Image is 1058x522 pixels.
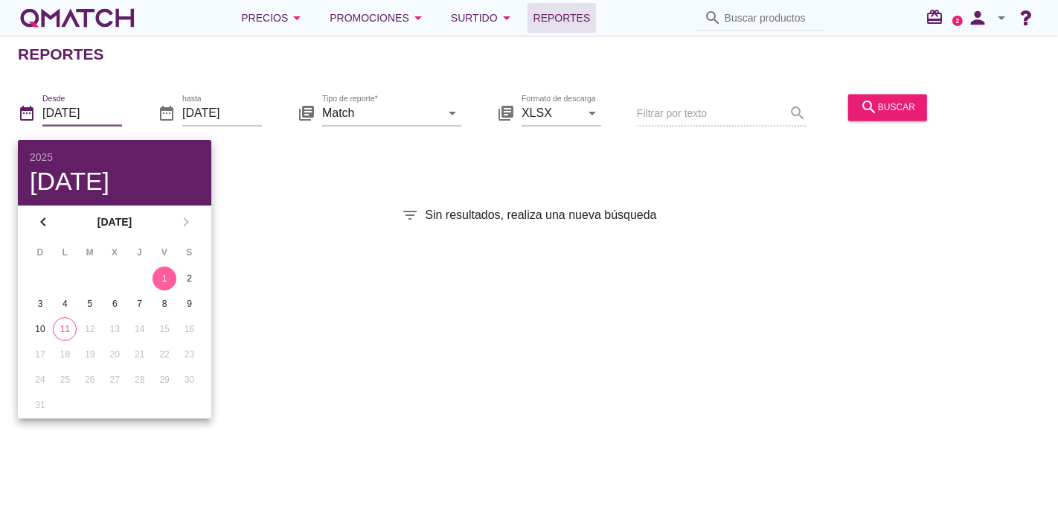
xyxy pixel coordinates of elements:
[993,9,1010,27] i: arrow_drop_down
[103,240,126,265] th: X
[439,3,528,33] button: Surtido
[18,3,137,33] a: white-qmatch-logo
[18,104,36,122] i: date_range
[28,322,52,336] div: 10
[30,152,199,162] div: 2025
[18,42,104,66] h2: Reportes
[330,9,427,27] div: Promociones
[54,322,76,336] div: 11
[28,297,52,311] div: 3
[298,104,315,122] i: library_books
[182,101,262,125] input: hasta
[53,292,77,316] button: 4
[522,101,580,125] input: Formato de descarga
[153,297,176,311] div: 8
[497,104,515,122] i: library_books
[178,272,202,285] div: 2
[848,94,927,121] button: buscar
[28,240,51,265] th: D
[926,8,949,26] i: redeem
[78,292,102,316] button: 5
[30,168,199,194] div: [DATE]
[53,240,76,265] th: L
[103,297,126,311] div: 6
[241,9,306,27] div: Precios
[153,267,176,290] button: 1
[451,9,516,27] div: Surtido
[318,3,439,33] button: Promociones
[963,7,993,28] i: person
[860,98,878,116] i: search
[34,213,52,231] i: chevron_left
[178,297,202,311] div: 9
[153,240,176,265] th: V
[322,101,440,125] input: Tipo de reporte*
[725,6,815,30] input: Buscar productos
[178,240,201,265] th: S
[528,3,597,33] a: Reportes
[28,292,52,316] button: 3
[28,317,52,341] button: 10
[425,206,656,224] span: Sin resultados, realiza una nueva búsqueda
[158,104,176,122] i: date_range
[53,317,77,341] button: 11
[153,292,176,316] button: 8
[178,267,202,290] button: 2
[78,240,101,265] th: M
[443,104,461,122] i: arrow_drop_down
[288,9,306,27] i: arrow_drop_down
[153,272,176,285] div: 1
[103,292,126,316] button: 6
[401,206,419,224] i: filter_list
[57,214,173,230] strong: [DATE]
[409,9,427,27] i: arrow_drop_down
[229,3,318,33] button: Precios
[704,9,722,27] i: search
[42,101,122,125] input: Desde
[53,297,77,311] div: 4
[952,16,963,26] a: 2
[128,292,152,316] button: 7
[533,9,591,27] span: Reportes
[583,104,601,122] i: arrow_drop_down
[128,297,152,311] div: 7
[498,9,516,27] i: arrow_drop_down
[128,240,151,265] th: J
[178,292,202,316] button: 9
[78,297,102,311] div: 5
[860,98,915,116] div: buscar
[956,17,960,24] text: 2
